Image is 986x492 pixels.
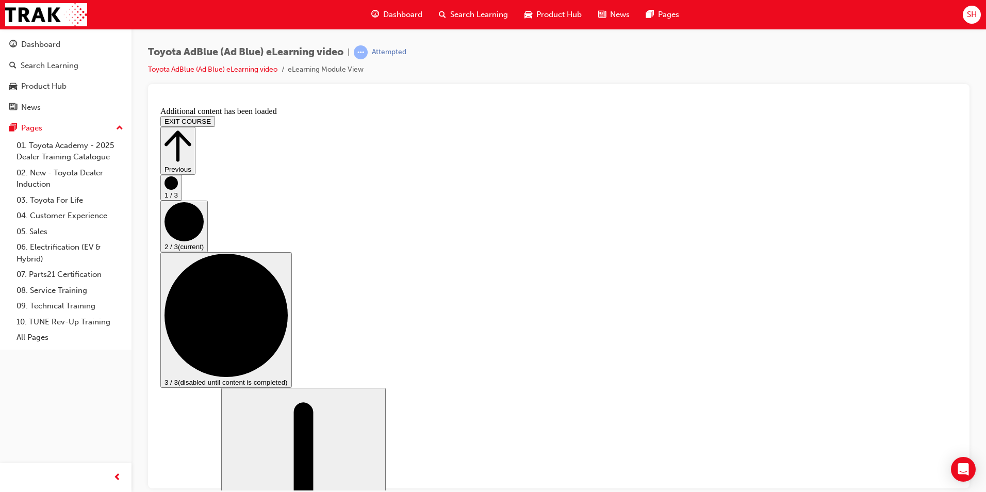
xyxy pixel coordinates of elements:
span: | [348,46,350,58]
span: search-icon [439,8,446,21]
a: news-iconNews [590,4,638,25]
a: 03. Toyota For Life [12,192,127,208]
a: 06. Electrification (EV & Hybrid) [12,239,127,267]
span: Previous [8,63,35,71]
span: Toyota AdBlue (Ad Blue) eLearning video [148,46,343,58]
a: Dashboard [4,35,127,54]
span: news-icon [598,8,606,21]
span: Product Hub [536,9,582,21]
span: car-icon [9,82,17,91]
a: 02. New - Toyota Dealer Induction [12,165,127,192]
a: News [4,98,127,117]
button: SH [963,6,981,24]
span: Search Learning [450,9,508,21]
a: Search Learning [4,56,127,75]
button: Previous [4,24,39,72]
a: Product Hub [4,77,127,96]
div: Product Hub [21,80,67,92]
span: pages-icon [646,8,654,21]
a: search-iconSearch Learning [431,4,516,25]
div: Open Intercom Messenger [951,457,976,482]
span: Pages [658,9,679,21]
div: Search Learning [21,60,78,72]
button: DashboardSearch LearningProduct HubNews [4,33,127,119]
span: prev-icon [113,471,121,484]
a: 05. Sales [12,224,127,240]
button: 1 / 3 [4,72,26,98]
div: Additional content has been loaded [4,4,801,13]
span: News [610,9,630,21]
a: Toyota AdBlue (Ad Blue) eLearning video [148,65,277,74]
span: (current) [22,140,47,148]
a: pages-iconPages [638,4,687,25]
span: search-icon [9,61,17,71]
a: 09. Technical Training [12,298,127,314]
button: 2 / 3(current) [4,98,52,150]
span: SH [967,9,977,21]
a: 10. TUNE Rev-Up Training [12,314,127,330]
span: guage-icon [9,40,17,50]
a: guage-iconDashboard [363,4,431,25]
span: guage-icon [371,8,379,21]
span: up-icon [116,122,123,135]
a: 08. Service Training [12,283,127,299]
div: Pages [21,122,42,134]
a: All Pages [12,330,127,346]
div: News [21,102,41,113]
a: 01. Toyota Academy - 2025 Dealer Training Catalogue [12,138,127,165]
span: 1 / 3 [8,89,22,96]
div: Dashboard [21,39,60,51]
span: learningRecordVerb_ATTEMPT-icon [354,45,368,59]
span: car-icon [524,8,532,21]
span: 3 / 3 [8,276,22,284]
a: 04. Customer Experience [12,208,127,224]
span: news-icon [9,103,17,112]
img: Trak [5,3,87,26]
li: eLearning Module View [288,64,364,76]
a: car-iconProduct Hub [516,4,590,25]
a: 07. Parts21 Certification [12,267,127,283]
button: Pages [4,119,127,138]
span: Dashboard [383,9,422,21]
button: 3 / 3(disabled until content is completed) [4,150,136,285]
div: Attempted [372,47,406,57]
span: pages-icon [9,124,17,133]
span: 2 / 3 [8,140,22,148]
span: (disabled until content is completed) [22,276,132,284]
button: EXIT COURSE [4,13,59,24]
